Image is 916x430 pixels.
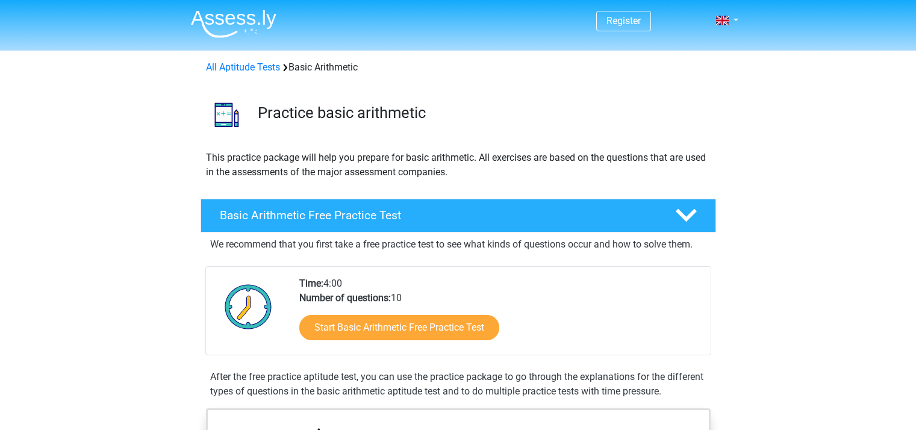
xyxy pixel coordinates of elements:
div: 4:00 10 [290,276,710,355]
div: Basic Arithmetic [201,60,715,75]
h4: Basic Arithmetic Free Practice Test [220,208,656,222]
p: We recommend that you first take a free practice test to see what kinds of questions occur and ho... [210,237,706,252]
a: Start Basic Arithmetic Free Practice Test [299,315,499,340]
h3: Practice basic arithmetic [258,104,706,122]
div: After the free practice aptitude test, you can use the practice package to go through the explana... [205,370,711,399]
p: This practice package will help you prepare for basic arithmetic. All exercises are based on the ... [206,151,711,179]
a: Basic Arithmetic Free Practice Test [196,199,721,232]
b: Number of questions: [299,292,391,304]
img: Assessly [191,10,276,38]
img: basic arithmetic [201,89,252,140]
b: Time: [299,278,323,289]
a: All Aptitude Tests [206,61,280,73]
a: Register [606,15,641,26]
img: Clock [218,276,279,337]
